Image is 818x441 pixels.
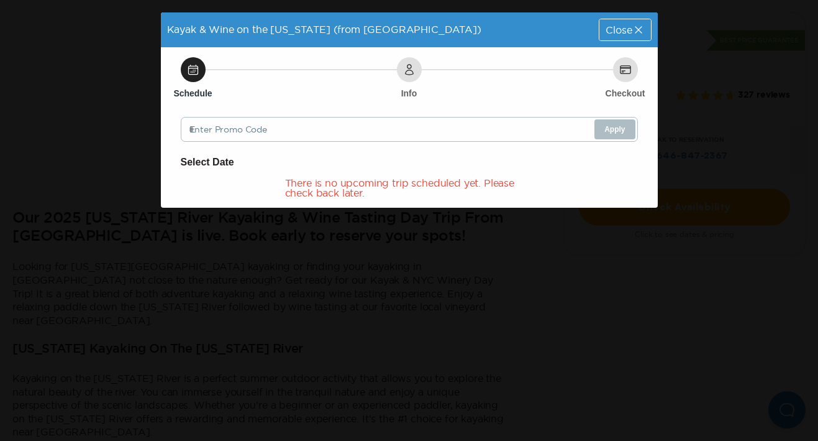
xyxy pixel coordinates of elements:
h6: Select Date [181,154,638,170]
h6: Checkout [606,87,645,100]
div: There is no upcoming trip scheduled yet. Please check back later. [285,178,534,198]
span: Kayak & Wine on the [US_STATE] (from [GEOGRAPHIC_DATA]) [167,24,481,35]
h6: Info [401,87,417,100]
h6: Schedule [173,87,212,100]
span: Close [606,25,632,35]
